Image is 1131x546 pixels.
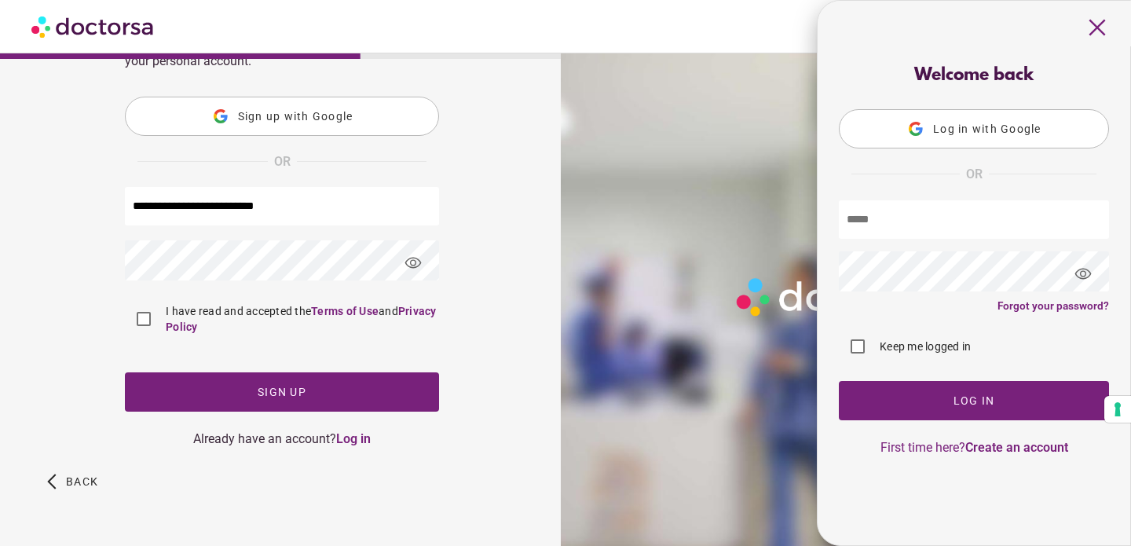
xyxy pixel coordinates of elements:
[238,110,353,123] span: Sign up with Google
[392,242,434,284] span: visibility
[125,97,439,136] button: Sign up with Google
[933,123,1041,135] span: Log in with Google
[274,152,291,172] span: OR
[953,394,995,407] span: Log In
[336,431,371,446] a: Log in
[31,9,156,44] img: Doctorsa.com
[839,109,1109,148] button: Log in with Google
[66,475,98,488] span: Back
[1082,13,1112,42] span: close
[997,299,1109,312] a: Forgot your password?
[258,386,306,398] span: Sign up
[877,339,971,354] label: Keep me logged in
[839,381,1109,420] button: Log In
[125,372,439,412] button: Sign up
[311,305,379,317] a: Terms of Use
[163,303,439,335] label: I have read and accepted the and
[1062,253,1104,295] span: visibility
[730,272,957,322] img: Logo-Doctorsa-trans-White-partial-flat.png
[965,440,1068,455] a: Create an account
[839,66,1109,86] div: Welcome back
[41,462,104,501] button: arrow_back_ios Back
[125,431,439,446] div: Already have an account?
[1104,396,1131,423] button: Your consent preferences for tracking technologies
[839,440,1109,455] p: First time here?
[166,305,437,333] a: Privacy Policy
[966,164,983,185] span: OR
